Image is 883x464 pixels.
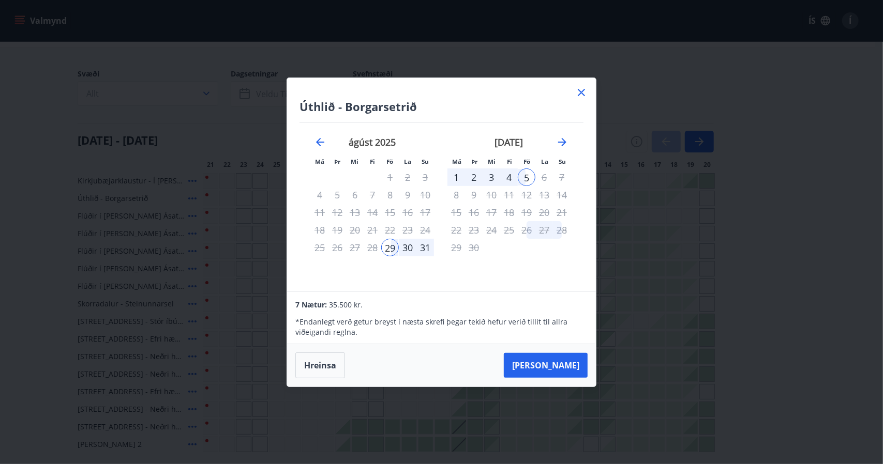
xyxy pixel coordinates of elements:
div: Calendar [300,123,583,279]
td: Choose þriðjudagur, 9. september 2025 as your check-in date. It’s available. [465,186,483,204]
td: Choose föstudagur, 26. september 2025 as your check-in date. It’s available. [518,221,535,239]
td: Choose fimmtudagur, 18. september 2025 as your check-in date. It’s available. [500,204,518,221]
div: 2 [465,168,483,186]
small: Þr [334,158,340,165]
small: Mi [488,158,496,165]
div: Move forward to switch to the next month. [556,136,568,148]
td: Not available. laugardagur, 6. september 2025 [535,168,553,186]
td: Choose föstudagur, 12. september 2025 as your check-in date. It’s available. [518,186,535,204]
td: Not available. laugardagur, 13. september 2025 [535,186,553,204]
td: Choose sunnudagur, 28. september 2025 as your check-in date. It’s available. [553,221,571,239]
small: La [541,158,548,165]
td: Not available. föstudagur, 22. ágúst 2025 [381,221,399,239]
td: Not available. miðvikudagur, 6. ágúst 2025 [346,186,364,204]
small: Fö [524,158,531,165]
td: Choose fimmtudagur, 11. september 2025 as your check-in date. It’s available. [500,186,518,204]
span: 35.500 kr. [329,300,363,310]
button: [PERSON_NAME] [504,353,588,378]
td: Not available. fimmtudagur, 25. september 2025 [500,221,518,239]
td: Not available. mánudagur, 22. september 2025 [447,221,465,239]
small: Su [422,158,429,165]
div: 3 [483,168,500,186]
td: Not available. fimmtudagur, 28. ágúst 2025 [364,239,381,256]
td: Selected. fimmtudagur, 4. september 2025 [500,168,518,186]
td: Not available. þriðjudagur, 26. ágúst 2025 [328,239,346,256]
small: Fö [387,158,394,165]
td: Not available. föstudagur, 19. september 2025 [518,204,535,221]
td: Not available. laugardagur, 9. ágúst 2025 [399,186,416,204]
td: Not available. miðvikudagur, 24. september 2025 [483,221,500,239]
td: Selected. þriðjudagur, 2. september 2025 [465,168,483,186]
td: Not available. sunnudagur, 10. ágúst 2025 [416,186,434,204]
small: Má [452,158,461,165]
td: Choose mánudagur, 15. september 2025 as your check-in date. It’s available. [447,204,465,221]
td: Choose mánudagur, 8. september 2025 as your check-in date. It’s available. [447,186,465,204]
td: Selected as end date. föstudagur, 5. september 2025 [518,168,535,186]
td: Not available. mánudagur, 11. ágúst 2025 [311,204,328,221]
div: 30 [399,239,416,256]
td: Selected. mánudagur, 1. september 2025 [447,168,465,186]
td: Choose laugardagur, 27. september 2025 as your check-in date. It’s available. [535,221,553,239]
td: Not available. miðvikudagur, 13. ágúst 2025 [346,204,364,221]
td: Not available. þriðjudagur, 19. ágúst 2025 [328,221,346,239]
small: Má [315,158,324,165]
p: * Endanlegt verð getur breyst í næsta skrefi þegar tekið hefur verið tillit til allra viðeigandi ... [295,317,587,337]
td: Not available. mánudagur, 18. ágúst 2025 [311,221,328,239]
div: Aðeins innritun í boði [381,239,399,256]
small: Þr [471,158,477,165]
td: Not available. laugardagur, 2. ágúst 2025 [399,168,416,186]
td: Selected. miðvikudagur, 3. september 2025 [483,168,500,186]
div: Aðeins útritun í boði [518,168,535,186]
div: Move backward to switch to the previous month. [314,136,326,148]
td: Not available. þriðjudagur, 12. ágúst 2025 [328,204,346,221]
td: Not available. föstudagur, 8. ágúst 2025 [381,186,399,204]
h4: Úthlið - Borgarsetrið [300,99,583,114]
td: Choose þriðjudagur, 16. september 2025 as your check-in date. It’s available. [465,204,483,221]
td: Not available. mánudagur, 4. ágúst 2025 [311,186,328,204]
td: Not available. sunnudagur, 3. ágúst 2025 [416,168,434,186]
td: Not available. fimmtudagur, 7. ágúst 2025 [364,186,381,204]
td: Not available. laugardagur, 20. september 2025 [535,204,553,221]
small: Mi [351,158,359,165]
button: Hreinsa [295,352,345,378]
td: Choose sunnudagur, 14. september 2025 as your check-in date. It’s available. [553,186,571,204]
strong: [DATE] [495,136,523,148]
small: Su [559,158,566,165]
td: Choose miðvikudagur, 10. september 2025 as your check-in date. It’s available. [483,186,500,204]
td: Not available. föstudagur, 15. ágúst 2025 [381,204,399,221]
td: Not available. föstudagur, 1. ágúst 2025 [381,168,399,186]
td: Not available. sunnudagur, 17. ágúst 2025 [416,204,434,221]
td: Not available. sunnudagur, 21. september 2025 [553,204,571,221]
td: Selected. laugardagur, 30. ágúst 2025 [399,239,416,256]
td: Choose þriðjudagur, 30. september 2025 as your check-in date. It’s available. [465,239,483,256]
td: Not available. laugardagur, 16. ágúst 2025 [399,204,416,221]
td: Not available. miðvikudagur, 27. ágúst 2025 [346,239,364,256]
td: Not available. mánudagur, 25. ágúst 2025 [311,239,328,256]
small: La [404,158,411,165]
small: Fi [507,158,512,165]
td: Choose mánudagur, 29. september 2025 as your check-in date. It’s available. [447,239,465,256]
small: Fi [370,158,375,165]
td: Not available. fimmtudagur, 14. ágúst 2025 [364,204,381,221]
td: Selected as start date. föstudagur, 29. ágúst 2025 [381,239,399,256]
td: Selected. sunnudagur, 31. ágúst 2025 [416,239,434,256]
div: 31 [416,239,434,256]
td: Not available. miðvikudagur, 20. ágúst 2025 [346,221,364,239]
span: 7 Nætur: [295,300,327,310]
strong: ágúst 2025 [349,136,396,148]
td: Choose sunnudagur, 7. september 2025 as your check-in date. It’s available. [553,168,571,186]
div: 1 [447,168,465,186]
td: Choose miðvikudagur, 17. september 2025 as your check-in date. It’s available. [483,204,500,221]
td: Not available. fimmtudagur, 21. ágúst 2025 [364,221,381,239]
td: Not available. þriðjudagur, 5. ágúst 2025 [328,186,346,204]
td: Not available. laugardagur, 23. ágúst 2025 [399,221,416,239]
td: Not available. þriðjudagur, 23. september 2025 [465,221,483,239]
td: Not available. sunnudagur, 24. ágúst 2025 [416,221,434,239]
div: 4 [500,168,518,186]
